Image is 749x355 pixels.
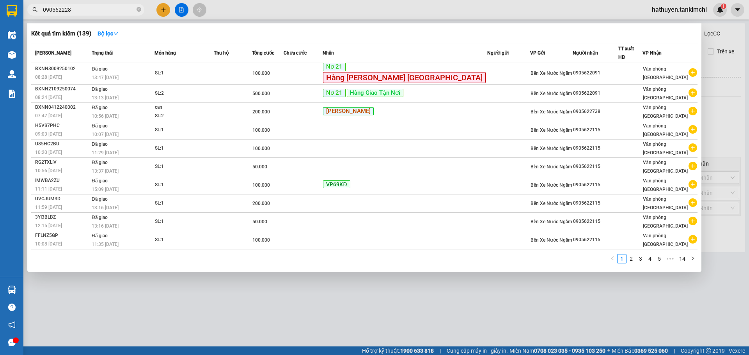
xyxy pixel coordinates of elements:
div: 0905622738 [573,108,618,116]
span: plus-circle [689,88,697,97]
div: 0905622115 [573,144,618,152]
a: 5 [655,254,664,263]
div: 0905622115 [573,126,618,134]
span: VP Gửi [530,50,545,56]
div: UVCJUM3D [35,195,89,203]
strong: Bộ lọc [98,30,119,37]
span: plus-circle [689,107,697,115]
li: 5 [655,254,664,263]
div: BXNN0412240002 [35,103,89,111]
span: Người nhận [573,50,598,56]
span: 50.000 [252,219,267,224]
a: 2 [627,254,635,263]
span: Văn phòng [GEOGRAPHIC_DATA] [643,215,688,229]
span: 13:16 [DATE] [92,223,119,229]
span: VP69KĐ [323,180,350,188]
li: 14 [676,254,688,263]
span: Bến Xe Nước Ngầm [531,71,572,76]
button: right [688,254,698,263]
span: plus-circle [689,180,697,189]
span: plus-circle [689,125,697,134]
button: Bộ lọcdown [91,27,125,40]
span: notification [8,321,16,329]
div: SL: 1 [155,144,213,153]
span: Món hàng [154,50,176,56]
span: Đã giao [92,87,108,92]
span: plus-circle [689,162,697,170]
img: solution-icon [8,90,16,98]
li: 2 [627,254,636,263]
li: Next 5 Pages [664,254,676,263]
span: 12:15 [DATE] [35,223,62,228]
span: 10:08 [DATE] [35,241,62,247]
span: 08:28 [DATE] [35,74,62,80]
div: SL: 1 [155,236,213,244]
img: logo-vxr [7,5,17,17]
div: SL: 1 [155,69,213,78]
span: Bến Xe Nước Ngầm [531,91,572,96]
span: 200.000 [252,201,270,206]
span: Bến Xe Nước Ngầm [531,164,572,170]
div: SL: 1 [155,162,213,171]
span: Hàng Giao Tận Nơi [347,89,403,97]
div: SL: 1 [155,217,213,226]
img: warehouse-icon [8,70,16,78]
span: Đã giao [92,160,108,165]
span: Văn phòng [GEOGRAPHIC_DATA] [643,178,688,192]
a: 1 [618,254,626,263]
span: Bến Xe Nước Ngầm [531,109,572,115]
div: 0905622115 [573,181,618,189]
div: 0905622115 [573,236,618,244]
span: Nơ 21 [323,89,346,97]
div: U85HC2BU [35,140,89,148]
span: Nơ 21 [323,63,346,71]
span: Hàng [PERSON_NAME] [GEOGRAPHIC_DATA] [323,72,486,83]
span: Văn phòng [GEOGRAPHIC_DATA] [643,196,688,210]
span: 07:47 [DATE] [35,113,62,118]
div: IMWBA2ZU [35,177,89,185]
span: 500.000 [252,91,270,96]
span: Đã giao [92,66,108,72]
span: 100.000 [252,146,270,151]
span: plus-circle [689,143,697,152]
span: Bến Xe Nước Ngầm [531,201,572,206]
span: plus-circle [689,68,697,77]
span: 10:20 [DATE] [35,150,62,155]
span: Tổng cước [252,50,274,56]
span: left [610,256,615,261]
span: 11:35 [DATE] [92,242,119,247]
span: 10:07 [DATE] [92,132,119,137]
span: Văn phòng [GEOGRAPHIC_DATA] [643,87,688,101]
span: search [32,7,38,12]
span: [PERSON_NAME] [35,50,71,56]
a: 4 [646,254,654,263]
li: 3 [636,254,645,263]
div: FFLNZ5GP [35,231,89,240]
span: Bến Xe Nước Ngầm [531,127,572,133]
span: message [8,339,16,346]
div: 0905622115 [573,162,618,171]
span: Trạng thái [92,50,113,56]
span: plus-circle [689,198,697,207]
span: [PERSON_NAME] [323,107,374,116]
span: Nhãn [323,50,334,56]
span: ••• [664,254,676,263]
span: 15:09 [DATE] [92,187,119,192]
li: Previous Page [608,254,617,263]
span: VP Nhận [643,50,662,56]
span: Đã giao [92,141,108,147]
span: 100.000 [252,237,270,243]
span: Văn phòng [GEOGRAPHIC_DATA] [643,233,688,247]
span: 13:47 [DATE] [92,75,119,80]
span: Bến Xe Nước Ngầm [531,146,572,151]
span: question-circle [8,304,16,311]
div: SL: 2 [155,89,213,98]
div: 0905622115 [573,199,618,207]
span: Đã giao [92,178,108,184]
a: 14 [677,254,688,263]
span: Văn phòng [GEOGRAPHIC_DATA] [643,105,688,119]
span: Thu hộ [214,50,229,56]
div: SL: 1 [155,126,213,134]
div: can [155,103,213,112]
span: Đã giao [92,105,108,110]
